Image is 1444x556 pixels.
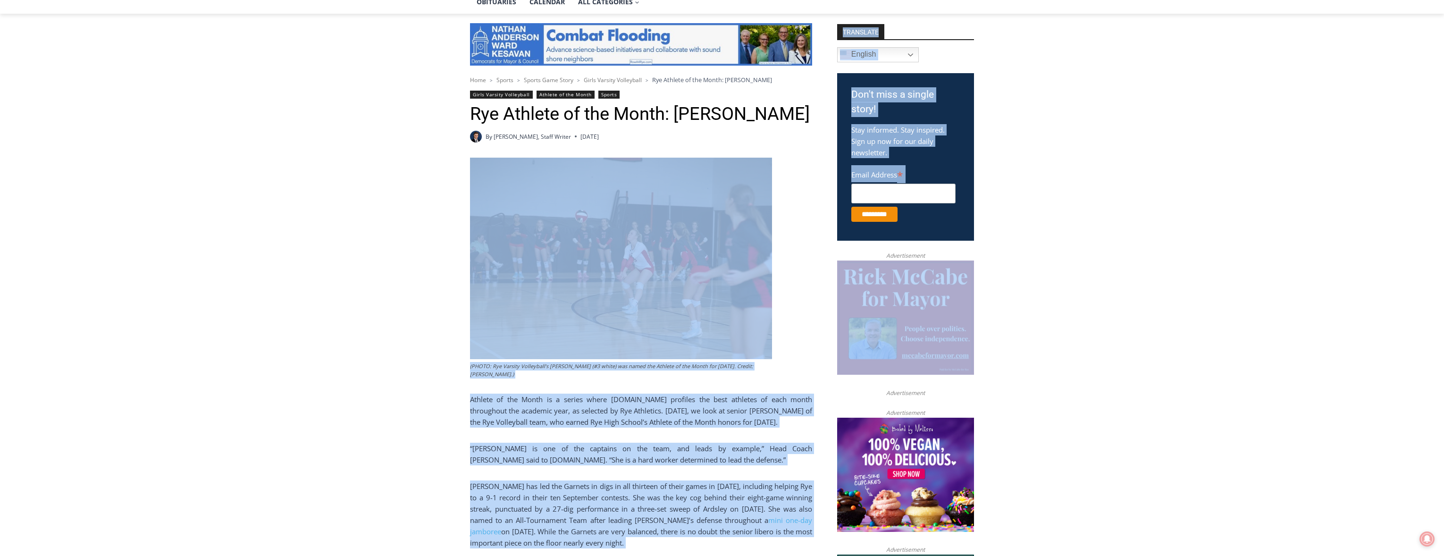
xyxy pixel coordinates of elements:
a: English [837,47,919,62]
p: [PERSON_NAME] has led the Garnets in digs in all thirteen of their games in [DATE], including hel... [470,480,812,548]
span: Advertisement [877,251,934,260]
figcaption: (PHOTO: Rye Varsity Volleyball’s [PERSON_NAME] (#3 white) was named the Athlete of the Month for ... [470,362,772,379]
h1: Rye Athlete of the Month: [PERSON_NAME] [470,103,812,125]
p: “[PERSON_NAME] is one of the captains on the team, and leads by example,” Head Coach [PERSON_NAME... [470,443,812,465]
span: > [646,77,648,84]
strong: TRANSLATE [837,24,884,39]
a: Sports Game Story [524,76,573,84]
a: Girls Varsity Volleyball [584,76,642,84]
span: > [517,77,520,84]
a: Sports [496,76,513,84]
span: Advertisement [877,408,934,417]
img: Charlie Morris headshot PROFESSIONAL HEADSHOT [470,131,482,143]
span: > [577,77,580,84]
span: Advertisement [877,545,934,554]
p: Athlete of the Month is a series where [DOMAIN_NAME] profiles the best athletes of each month thr... [470,394,812,428]
span: > [490,77,493,84]
img: en [840,49,851,60]
span: Advertisement [877,388,934,397]
img: Baked by Melissa [837,418,974,532]
time: [DATE] [580,132,599,141]
label: Email Address [851,165,956,182]
img: (PHOTO: Rye Varsity Volleyball's Emma Lunstead (#3 white) was named the Athlete of the Month for ... [470,158,772,359]
a: Author image [470,131,482,143]
a: Home [470,76,486,84]
a: Sports [598,91,620,99]
span: Rye Athlete of the Month: [PERSON_NAME] [652,76,772,84]
a: Girls Varsity Volleyball [470,91,533,99]
span: By [486,132,492,141]
img: McCabe for Mayor [837,261,974,375]
p: Stay informed. Stay inspired. Sign up now for our daily newsletter. [851,124,960,158]
h3: Don't miss a single story! [851,87,960,117]
a: Athlete of the Month [537,91,595,99]
nav: Breadcrumbs [470,75,812,84]
a: [PERSON_NAME], Staff Writer [494,133,571,141]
